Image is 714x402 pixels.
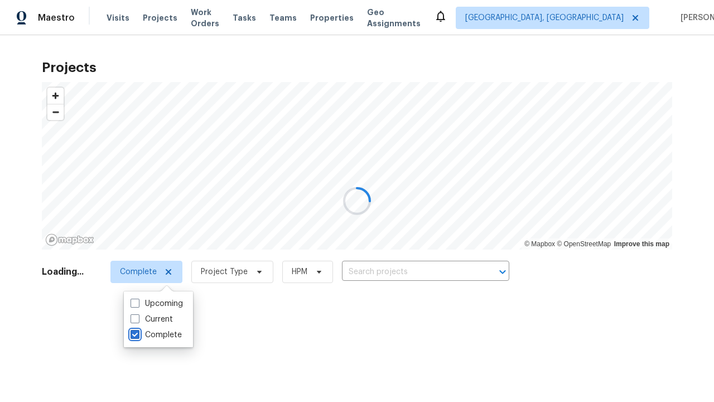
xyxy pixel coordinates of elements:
label: Current [131,314,173,325]
a: Mapbox [524,240,555,248]
a: Improve this map [614,240,669,248]
a: OpenStreetMap [557,240,611,248]
label: Complete [131,329,182,341]
a: Mapbox homepage [45,233,94,246]
label: Upcoming [131,298,183,309]
button: Zoom in [47,88,64,104]
button: Zoom out [47,104,64,120]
